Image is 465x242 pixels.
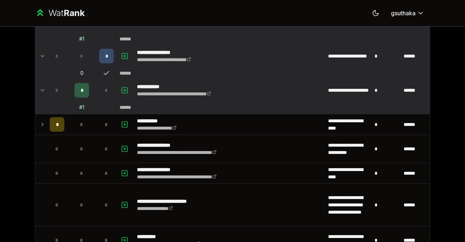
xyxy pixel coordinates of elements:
div: # 1 [79,104,84,111]
div: # 1 [79,35,84,43]
a: WatRank [35,7,85,19]
span: gsuthaka [391,9,416,17]
span: Rank [64,8,85,18]
div: Wat [48,7,85,19]
button: gsuthaka [385,7,430,20]
td: 0 [67,67,96,80]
